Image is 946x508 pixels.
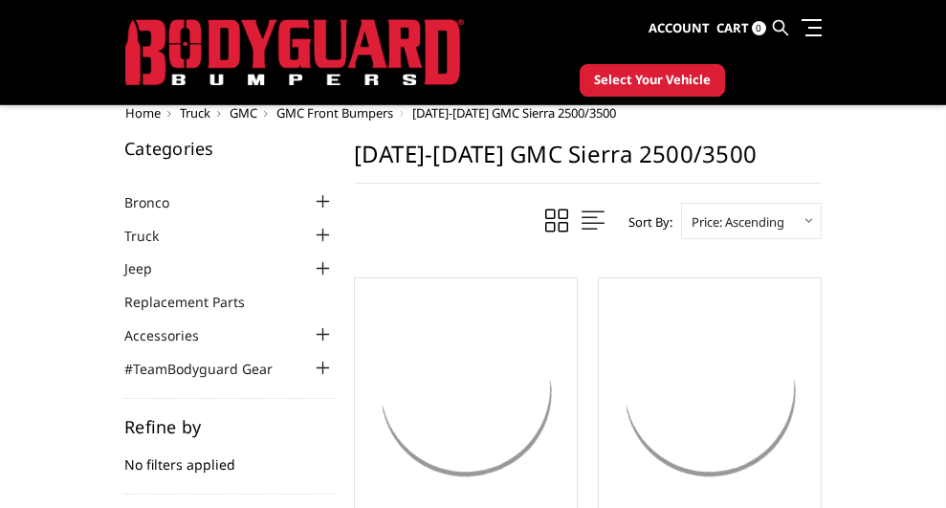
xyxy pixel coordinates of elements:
a: Replacement Parts [124,292,269,312]
a: #TeamBodyguard Gear [124,359,297,379]
span: 0 [752,21,766,35]
img: 2020-2023 GMC Sierra 2500-3500 - FT Series - Base Front Bumper [360,283,572,496]
div: No filters applied [124,418,335,495]
a: Jeep [124,258,176,278]
a: 2020-2023 GMC Sierra 2500-3500 - FT Series - Extreme Front Bumper 2020-2023 GMC Sierra 2500-3500 ... [604,283,816,496]
span: Cart [716,19,749,36]
a: Home [125,104,161,121]
a: GMC [230,104,257,121]
a: Account [649,3,710,55]
label: Sort By: [618,208,672,236]
a: Accessories [124,325,223,345]
a: Truck [124,226,183,246]
span: [DATE]-[DATE] GMC Sierra 2500/3500 [412,104,616,121]
h1: [DATE]-[DATE] GMC Sierra 2500/3500 [354,140,822,184]
a: Bronco [124,192,193,212]
img: 2020-2023 GMC Sierra 2500-3500 - FT Series - Extreme Front Bumper [604,283,816,496]
img: BODYGUARD BUMPERS [125,19,464,86]
span: Select Your Vehicle [594,71,711,90]
a: GMC Front Bumpers [276,104,393,121]
a: 2020-2023 GMC Sierra 2500-3500 - FT Series - Base Front Bumper 2020-2023 GMC Sierra 2500-3500 - F... [360,283,572,496]
a: Cart 0 [716,3,766,55]
h5: Categories [124,140,335,157]
span: Account [649,19,710,36]
button: Select Your Vehicle [580,64,725,97]
h5: Refine by [124,418,335,435]
a: Truck [180,104,210,121]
